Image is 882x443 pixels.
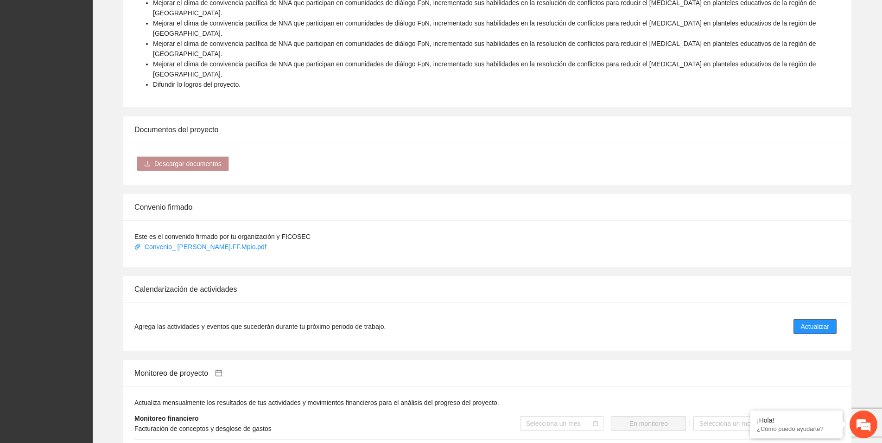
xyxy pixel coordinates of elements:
[134,244,141,250] span: paper-clip
[757,417,836,424] div: ¡Hola!
[793,319,837,334] button: Actualizar
[134,425,272,432] span: Facturación de conceptos y desglose de gastos
[153,40,816,58] span: Mejorar el clima de convivencia pacífica de NNA que participan en comunidades de diálogo FpN, inc...
[134,233,311,240] span: Este es el convenido firmado por tu organización y FICOSEC
[757,425,836,432] p: ¿Cómo puedo ayudarte?
[54,124,128,218] span: Estamos en línea.
[593,421,598,426] span: calendar
[137,156,229,171] button: downloadDescargar documentos
[134,194,840,220] div: Convenio firmado
[134,276,840,302] div: Calendarización de actividades
[215,369,222,377] span: calendar
[134,116,840,143] div: Documentos del proyecto
[801,321,829,332] span: Actualizar
[48,47,156,59] div: Chatee con nosotros ahora
[153,19,816,37] span: Mejorar el clima de convivencia pacífica de NNA que participan en comunidades de diálogo FpN, inc...
[5,253,177,286] textarea: Escriba su mensaje y pulse “Intro”
[134,321,386,332] span: Agrega las actividades y eventos que sucederán durante tu próximo periodo de trabajo.
[153,60,816,78] span: Mejorar el clima de convivencia pacífica de NNA que participan en comunidades de diálogo FpN, inc...
[208,369,222,377] a: calendar
[134,243,268,250] a: Convenio_ [PERSON_NAME].FF.Mpio.pdf
[134,399,499,406] span: Actualiza mensualmente los resultados de tus actividades y movimientos financieros para el anális...
[134,360,840,386] div: Monitoreo de proyecto
[134,415,198,422] strong: Monitoreo financiero
[153,81,241,88] span: Difundir lo logros del proyecto.
[152,5,174,27] div: Minimizar ventana de chat en vivo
